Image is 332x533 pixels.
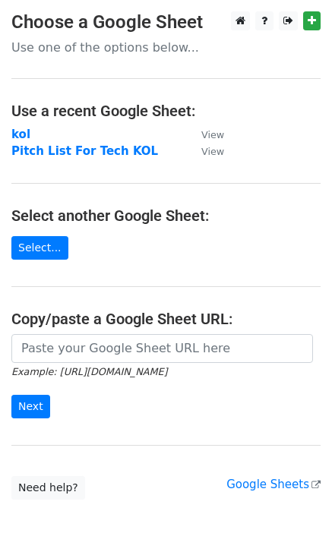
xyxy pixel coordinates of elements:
input: Next [11,395,50,418]
h4: Copy/paste a Google Sheet URL: [11,310,321,328]
small: Example: [URL][DOMAIN_NAME] [11,366,167,377]
h3: Choose a Google Sheet [11,11,321,33]
a: View [186,128,224,141]
h4: Use a recent Google Sheet: [11,102,321,120]
small: View [201,129,224,140]
a: Google Sheets [226,478,321,491]
a: Need help? [11,476,85,500]
a: Pitch List For Tech KOL [11,144,158,158]
input: Paste your Google Sheet URL here [11,334,313,363]
small: View [201,146,224,157]
p: Use one of the options below... [11,39,321,55]
a: kol [11,128,30,141]
a: Select... [11,236,68,260]
h4: Select another Google Sheet: [11,207,321,225]
a: View [186,144,224,158]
